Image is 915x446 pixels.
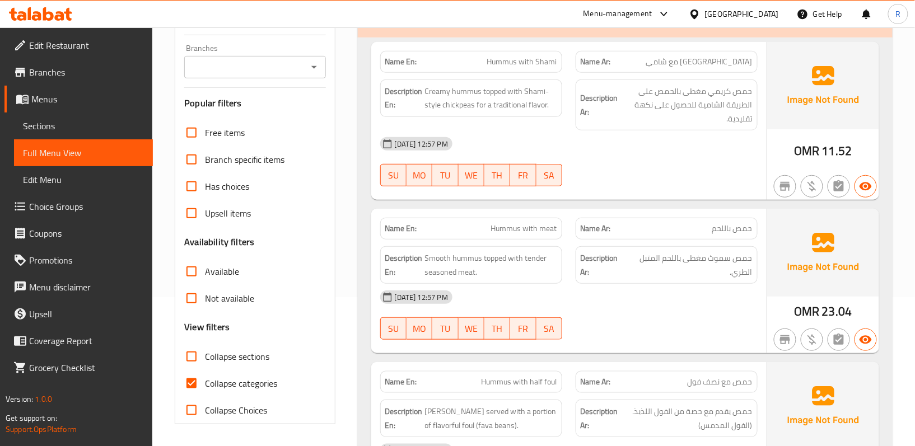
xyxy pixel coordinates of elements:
[581,251,625,279] strong: Description Ar:
[484,164,510,186] button: TH
[205,403,267,417] span: Collapse Choices
[432,317,458,340] button: TU
[712,223,753,234] span: حمص باللحم
[489,321,506,337] span: TH
[205,180,249,193] span: Has choices
[4,193,153,220] a: Choice Groups
[620,84,753,126] span: حمص كريمي مغطى بالحمص على الطريقة الشامية للحصول على نكهة تقليدية.
[463,167,480,184] span: WE
[515,167,531,184] span: FR
[407,317,432,340] button: MO
[425,84,557,112] span: Creamy hummus topped with Shami-style chickpeas for a traditional flavor.
[14,139,153,166] a: Full Menu View
[583,7,652,21] div: Menu-management
[437,321,454,337] span: TU
[4,32,153,59] a: Edit Restaurant
[581,91,618,119] strong: Description Ar:
[794,140,819,162] span: OMR
[29,307,144,321] span: Upsell
[29,39,144,52] span: Edit Restaurant
[491,223,557,234] span: Hummus with meat
[407,164,432,186] button: MO
[895,8,900,20] span: R
[4,247,153,274] a: Promotions
[767,42,879,129] img: Ae5nvW7+0k+MAAAAAElFTkSuQmCC
[487,56,557,68] span: Hummus with Shami
[385,56,417,68] strong: Name En:
[581,56,611,68] strong: Name Ar:
[23,173,144,186] span: Edit Menu
[432,164,458,186] button: TU
[620,405,753,432] span: حمص يقدم مع حصة من الفول اللذيذ.(الفول المدمس)
[581,405,618,432] strong: Description Ar:
[705,8,779,20] div: [GEOGRAPHIC_DATA]
[23,146,144,159] span: Full Menu View
[184,321,230,334] h3: View filters
[4,301,153,327] a: Upsell
[489,167,506,184] span: TH
[23,119,144,133] span: Sections
[482,376,557,388] span: Hummus with half foul
[380,164,407,186] button: SU
[31,92,144,106] span: Menus
[184,97,325,110] h3: Popular filters
[510,317,536,340] button: FR
[794,301,819,322] span: OMR
[828,328,850,351] button: Not has choices
[688,376,753,388] span: حمص مع نصف فول
[205,265,239,278] span: Available
[205,126,245,139] span: Free items
[541,321,558,337] span: SA
[29,227,144,240] span: Coupons
[385,405,423,432] strong: Description En:
[459,164,484,186] button: WE
[29,280,144,294] span: Menu disclaimer
[4,354,153,381] a: Grocery Checklist
[184,236,254,248] h3: Availability filters
[437,167,454,184] span: TU
[855,175,877,198] button: Available
[306,59,322,75] button: Open
[855,328,877,351] button: Available
[29,200,144,213] span: Choice Groups
[390,292,452,303] span: [DATE] 12:57 PM
[822,301,852,322] span: 23.04
[205,292,254,305] span: Not available
[35,392,52,406] span: 1.0.0
[510,164,536,186] button: FR
[4,220,153,247] a: Coupons
[14,112,153,139] a: Sections
[205,153,284,166] span: Branch specific items
[385,321,402,337] span: SU
[4,274,153,301] a: Menu disclaimer
[385,167,402,184] span: SU
[425,405,557,432] span: Hummus served with a portion of flavorful foul (fava beans).
[822,140,852,162] span: 11.52
[411,321,428,337] span: MO
[774,175,796,198] button: Not branch specific item
[6,411,57,425] span: Get support on:
[4,327,153,354] a: Coverage Report
[541,167,558,184] span: SA
[801,175,823,198] button: Purchased item
[828,175,850,198] button: Not has choices
[29,253,144,267] span: Promotions
[4,86,153,112] a: Menus
[6,422,77,436] a: Support.OpsPlatform
[4,59,153,86] a: Branches
[380,317,407,340] button: SU
[801,328,823,351] button: Purchased item
[484,317,510,340] button: TH
[515,321,531,337] span: FR
[425,251,557,279] span: Smooth hummus topped with tender seasoned meat.
[581,376,611,388] strong: Name Ar:
[29,65,144,79] span: Branches
[390,139,452,149] span: [DATE] 12:57 PM
[385,84,423,112] strong: Description En:
[646,56,753,68] span: [GEOGRAPHIC_DATA] مع شامي
[459,317,484,340] button: WE
[385,223,417,234] strong: Name En:
[385,251,423,279] strong: Description En:
[627,251,753,279] span: حمص سموث مغطى باللحم المتبل الطري.
[581,223,611,234] strong: Name Ar:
